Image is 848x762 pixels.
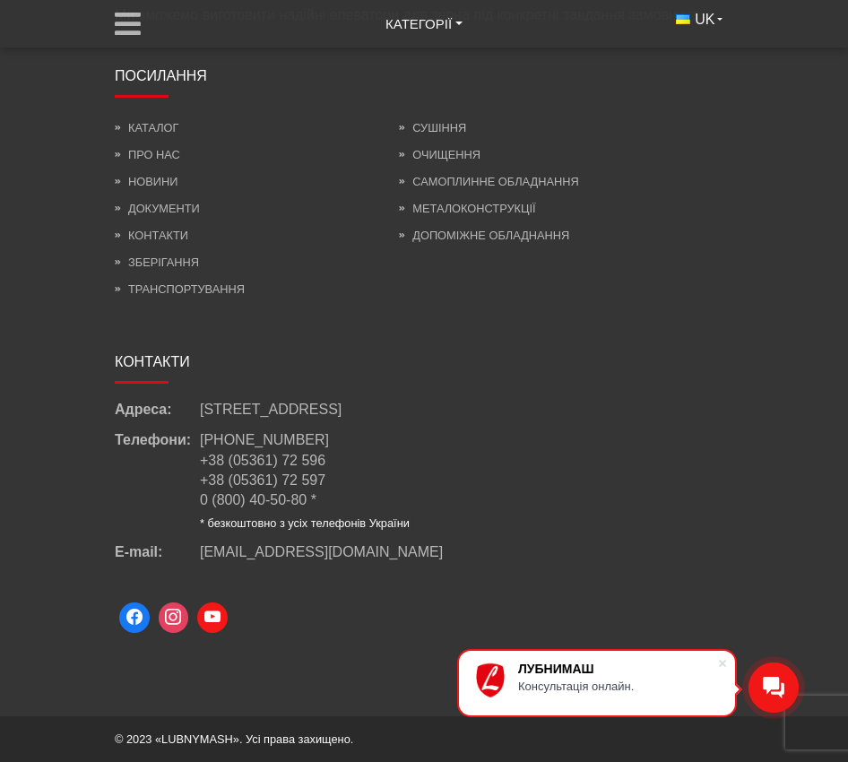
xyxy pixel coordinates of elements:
[665,4,733,35] button: UK
[115,121,178,134] a: Каталог
[115,255,199,269] a: Зберігання
[200,472,325,488] a: +38 (05361) 72 597
[200,544,443,559] span: [EMAIL_ADDRESS][DOMAIN_NAME]
[115,148,180,161] a: Про нас
[115,430,200,531] span: Телефони:
[115,542,200,562] span: E-mail:
[115,68,207,83] span: Посилання
[200,492,316,507] a: 0 (800) 40-50-80 *
[193,598,232,637] a: Youtube
[676,14,690,24] img: Українська
[200,400,342,420] span: [STREET_ADDRESS]
[399,148,480,161] a: Очищення
[399,229,569,242] a: Допоміжне обладнання
[200,432,329,447] a: [PHONE_NUMBER]
[518,662,717,676] div: ЛУБНИМАШ
[115,282,245,296] a: Транспортування
[200,453,325,468] a: +38 (05361) 72 596
[115,400,200,420] span: Адреса:
[115,202,200,215] a: Документи
[115,175,177,188] a: Новини
[518,680,717,693] div: Консультація онлайн.
[399,202,535,215] a: Металоконструкції
[115,598,154,637] a: Facebook
[399,121,466,134] a: Сушіння
[115,229,188,242] a: Контакти
[115,354,190,369] span: Контакти
[200,515,410,532] li: * безкоштовно з усіх телефонів України
[154,598,194,637] a: Instagram
[115,732,353,746] span: © 2023 «LUBNYMASH». Усі права захищено.
[695,10,714,30] span: UK
[200,542,443,562] a: [EMAIL_ADDRESS][DOMAIN_NAME]
[399,175,578,188] a: Самоплинне обладнання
